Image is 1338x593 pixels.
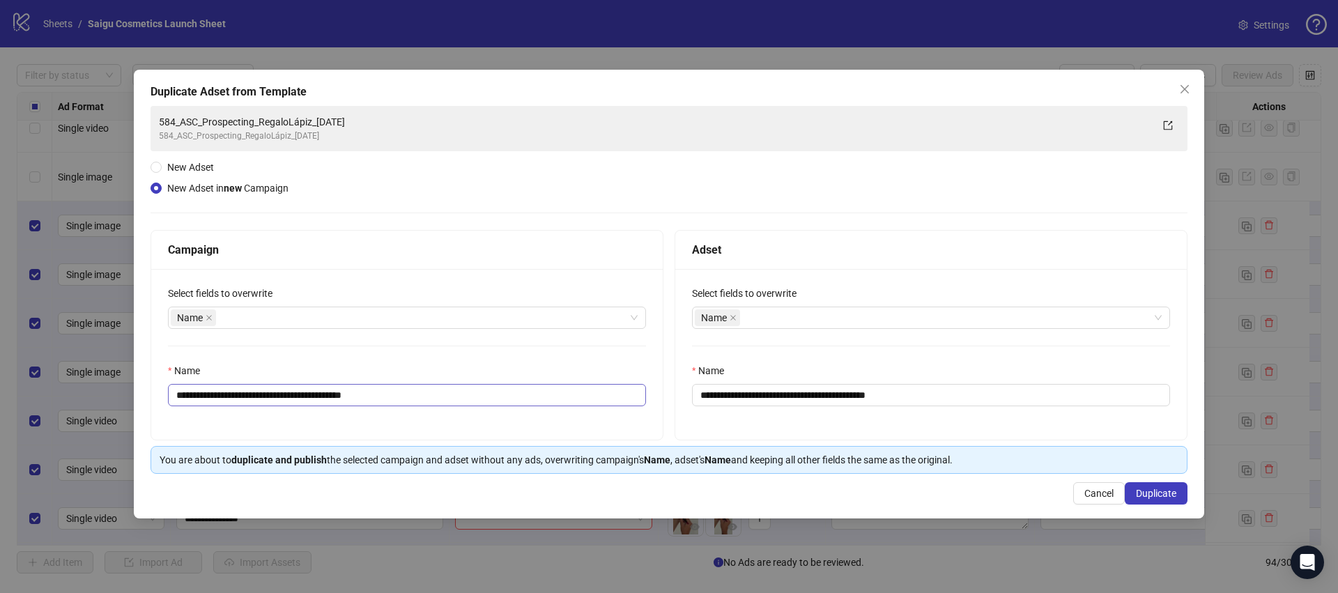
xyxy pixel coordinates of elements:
[1136,488,1176,499] span: Duplicate
[224,183,242,194] strong: new
[692,363,733,378] label: Name
[1125,482,1187,505] button: Duplicate
[730,314,737,321] span: close
[692,384,1170,406] input: Name
[1291,546,1324,579] div: Open Intercom Messenger
[1084,488,1114,499] span: Cancel
[231,454,327,465] strong: duplicate and publish
[167,183,289,194] span: New Adset in Campaign
[159,130,1151,143] div: 584_ASC_Prospecting_RegaloLápiz_[DATE]
[692,286,806,301] label: Select fields to overwrite
[206,314,213,321] span: close
[171,309,216,326] span: Name
[159,114,1151,130] div: 584_ASC_Prospecting_RegaloLápiz_[DATE]
[705,454,731,465] strong: Name
[1179,84,1190,95] span: close
[1073,482,1125,505] button: Cancel
[151,84,1187,100] div: Duplicate Adset from Template
[1174,78,1196,100] button: Close
[701,310,727,325] span: Name
[168,241,646,259] div: Campaign
[168,363,209,378] label: Name
[168,384,646,406] input: Name
[695,309,740,326] span: Name
[160,452,1178,468] div: You are about to the selected campaign and adset without any ads, overwriting campaign's , adset'...
[1163,121,1173,130] span: export
[167,162,214,173] span: New Adset
[177,310,203,325] span: Name
[168,286,282,301] label: Select fields to overwrite
[692,241,1170,259] div: Adset
[644,454,670,465] strong: Name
